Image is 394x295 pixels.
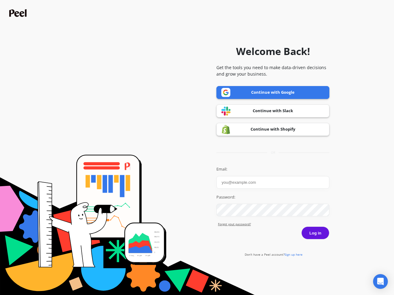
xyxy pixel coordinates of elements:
[9,9,28,17] img: Peel
[216,123,329,136] a: Continue with Shopify
[216,64,329,77] p: Get the tools you need to make data-driven decisions and grow your business.
[373,274,388,289] div: Open Intercom Messenger
[221,106,231,116] img: Slack logo
[216,104,329,117] a: Continue with Slack
[216,176,329,189] input: you@example.com
[245,252,303,257] a: Don't have a Peel account?Sign up here
[216,150,329,155] div: or
[301,226,329,239] button: Log in
[216,86,329,99] a: Continue with Google
[216,166,329,172] label: Email:
[216,194,329,200] label: Password:
[284,252,303,257] span: Sign up here
[221,125,231,134] img: Shopify logo
[221,88,231,97] img: Google logo
[236,44,310,59] h1: Welcome Back!
[218,222,329,226] a: Forgot yout password?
